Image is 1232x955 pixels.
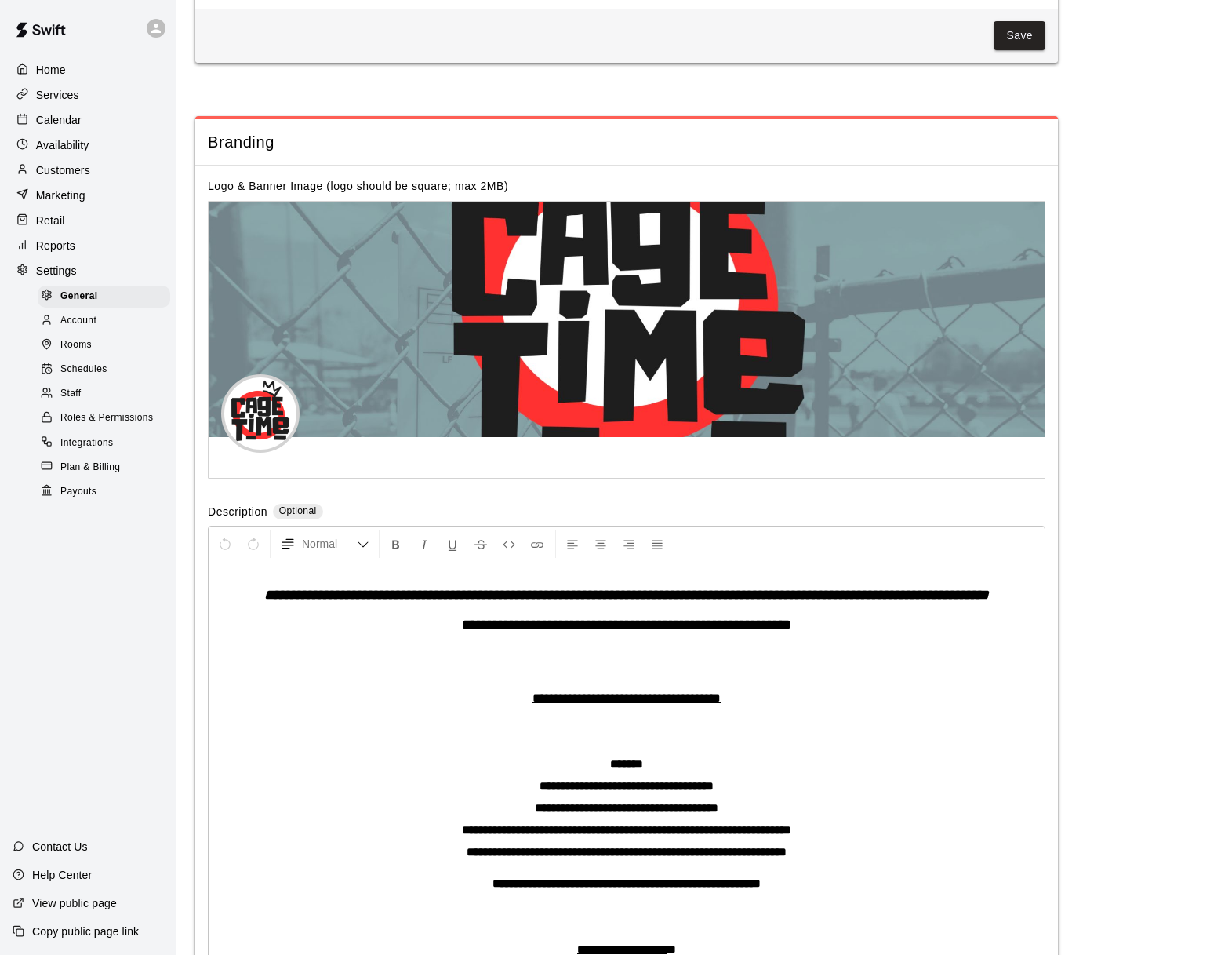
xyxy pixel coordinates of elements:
[60,460,120,476] span: Plan & Billing
[38,308,176,333] a: Account
[13,108,164,132] a: Calendar
[38,334,170,356] div: Rooms
[38,383,170,405] div: Staff
[524,530,551,558] button: Insert Link
[36,162,90,178] p: Customers
[559,530,586,558] button: Left Align
[13,259,164,282] a: Settings
[38,334,176,358] a: Rooms
[38,431,176,455] a: Integrations
[13,209,164,232] a: Retail
[38,310,170,332] div: Account
[212,530,238,558] button: Undo
[32,895,117,911] p: View public page
[38,455,176,479] a: Plan & Billing
[36,87,79,103] p: Services
[38,286,170,308] div: General
[496,530,522,558] button: Insert Code
[36,112,82,128] p: Calendar
[32,867,92,883] p: Help Center
[38,481,170,503] div: Payouts
[13,184,164,207] a: Marketing
[208,504,267,522] label: Description
[616,530,642,558] button: Right Align
[644,530,671,558] button: Justify Align
[38,479,176,504] a: Payouts
[36,263,77,279] p: Settings
[383,530,409,558] button: Format Bold
[13,58,164,82] a: Home
[38,358,176,382] a: Schedules
[60,436,114,451] span: Integrations
[274,530,376,558] button: Formatting Options
[38,432,170,454] div: Integrations
[32,839,88,855] p: Contact Us
[60,337,92,353] span: Rooms
[36,137,89,153] p: Availability
[13,133,164,157] a: Availability
[32,924,139,939] p: Copy public page link
[38,382,176,406] a: Staff
[38,359,170,381] div: Schedules
[60,386,81,402] span: Staff
[38,407,170,429] div: Roles & Permissions
[411,530,438,558] button: Format Italics
[38,406,176,431] a: Roles & Permissions
[60,484,96,500] span: Payouts
[13,234,164,257] a: Reports
[13,159,164,182] a: Customers
[60,313,96,329] span: Account
[208,180,508,192] label: Logo & Banner Image (logo should be square; max 2MB)
[36,213,65,228] p: Retail
[279,505,317,516] span: Optional
[60,410,153,426] span: Roles & Permissions
[13,83,164,107] a: Services
[587,530,614,558] button: Center Align
[994,21,1045,50] button: Save
[208,132,1045,153] span: Branding
[60,362,107,377] span: Schedules
[302,536,357,552] span: Normal
[36,62,66,78] p: Home
[36,188,85,203] p: Marketing
[38,457,170,479] div: Plan & Billing
[60,289,98,304] span: General
[36,238,75,253] p: Reports
[240,530,267,558] button: Redo
[38,284,176,308] a: General
[467,530,494,558] button: Format Strikethrough
[439,530,466,558] button: Format Underline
